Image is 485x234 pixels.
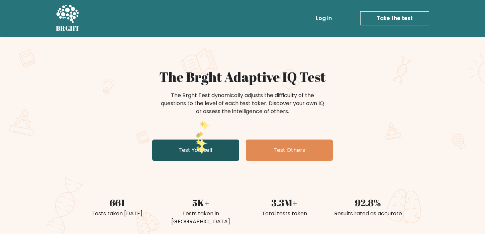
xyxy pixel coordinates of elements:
[246,140,333,161] a: Test Others
[79,210,155,218] div: Tests taken [DATE]
[247,196,322,210] div: 3.3M+
[330,210,406,218] div: Results rated as accurate
[330,196,406,210] div: 92.8%
[313,12,334,25] a: Log in
[163,210,238,226] div: Tests taken in [GEOGRAPHIC_DATA]
[152,140,239,161] a: Test Yourself
[56,24,80,32] h5: BRGHT
[56,3,80,34] a: BRGHT
[79,69,406,85] h1: The Brght Adaptive IQ Test
[360,11,429,25] a: Take the test
[163,196,238,210] div: 5K+
[79,196,155,210] div: 661
[159,91,326,115] div: The Brght Test dynamically adjusts the difficulty of the questions to the level of each test take...
[247,210,322,218] div: Total tests taken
